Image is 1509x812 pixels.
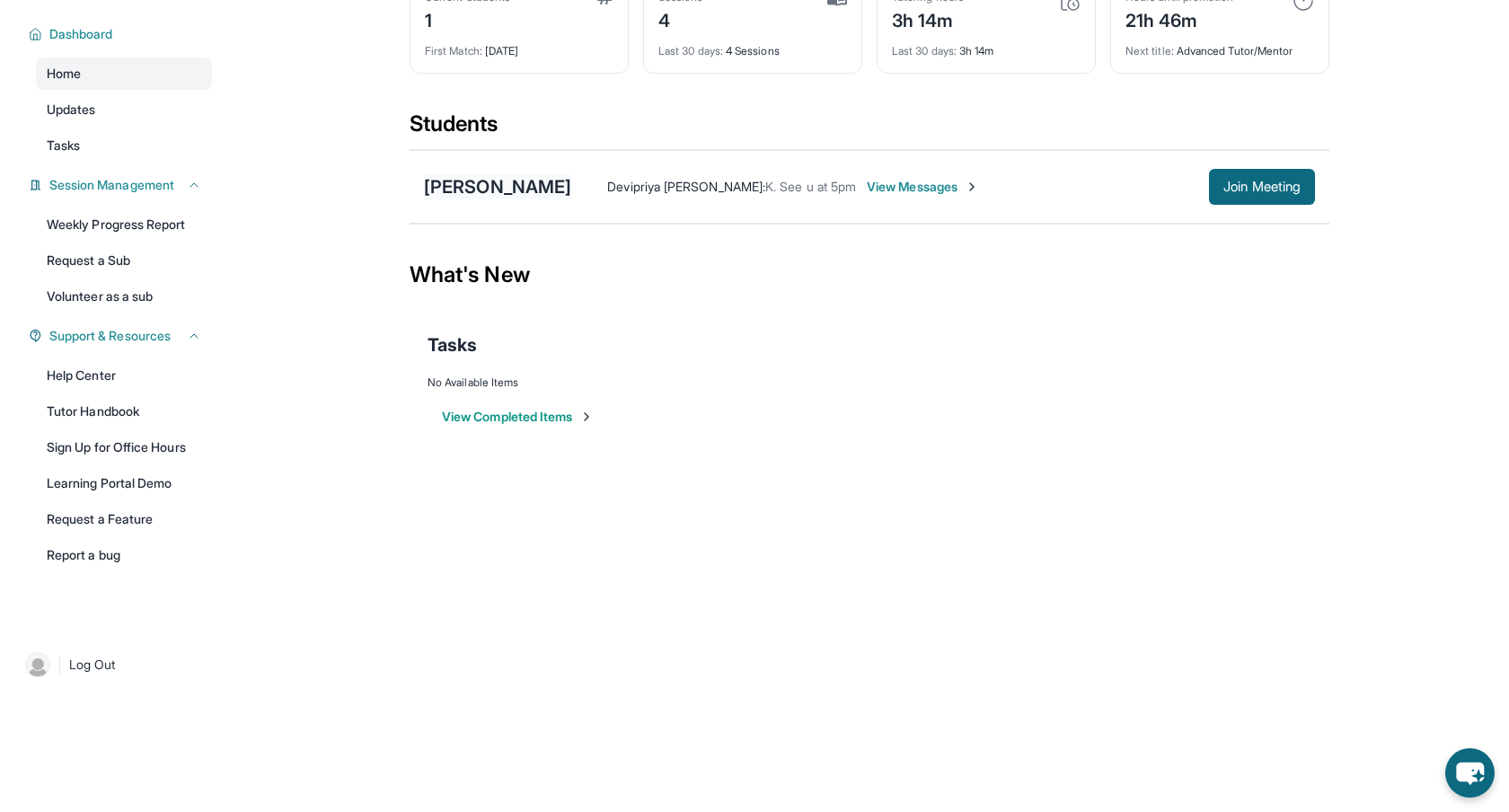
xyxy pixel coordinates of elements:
a: Volunteer as a sub [36,280,212,313]
span: K. See u at 5pm [765,179,856,194]
div: Advanced Tutor/Mentor [1125,33,1314,58]
span: Updates [47,101,96,119]
a: Weekly Progress Report [36,208,212,241]
a: Request a Sub [36,244,212,277]
div: 3h 14m [892,33,1081,58]
div: 21h 46m [1125,4,1233,33]
div: [PERSON_NAME] [424,174,571,199]
a: Request a Feature [36,503,212,535]
button: Join Meeting [1209,169,1315,205]
span: Last 30 days : [892,44,957,57]
div: 1 [425,4,510,33]
span: | [57,654,62,675]
span: Join Meeting [1223,181,1301,192]
span: Dashboard [49,25,113,43]
div: No Available Items [428,375,1311,390]
img: user-img [25,652,50,677]
a: Help Center [36,359,212,392]
span: Next title : [1125,44,1174,57]
a: Tutor Handbook [36,395,212,428]
div: 3h 14m [892,4,964,33]
a: Home [36,57,212,90]
a: Updates [36,93,212,126]
span: View Messages [867,178,979,196]
button: Session Management [42,176,201,194]
span: Devipriya [PERSON_NAME] : [607,179,765,194]
button: Dashboard [42,25,201,43]
button: chat-button [1445,748,1495,798]
div: What's New [410,235,1329,314]
a: |Log Out [18,645,212,684]
button: Support & Resources [42,327,201,345]
img: Chevron-Right [965,180,979,194]
span: Last 30 days : [658,44,723,57]
span: Home [47,65,81,83]
a: Learning Portal Demo [36,467,212,499]
button: View Completed Items [442,408,594,426]
div: 4 Sessions [658,33,847,58]
a: Tasks [36,129,212,162]
span: Tasks [47,137,80,154]
div: 4 [658,4,703,33]
span: First Match : [425,44,482,57]
a: Sign Up for Office Hours [36,431,212,463]
span: Tasks [428,332,477,357]
span: Log Out [69,656,116,674]
div: Students [410,110,1329,149]
span: Session Management [49,176,174,194]
span: Support & Resources [49,327,171,345]
div: [DATE] [425,33,613,58]
a: Report a bug [36,539,212,571]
